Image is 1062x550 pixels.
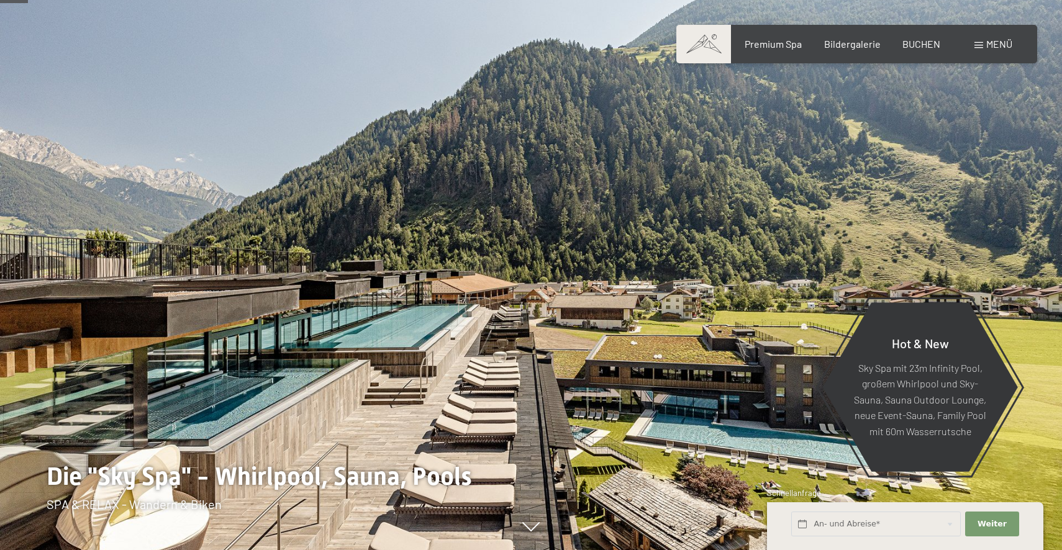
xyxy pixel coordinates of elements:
[822,302,1019,472] a: Hot & New Sky Spa mit 23m Infinity Pool, großem Whirlpool und Sky-Sauna, Sauna Outdoor Lounge, ne...
[986,38,1012,50] span: Menü
[824,38,881,50] a: Bildergalerie
[902,38,940,50] a: BUCHEN
[892,335,949,350] span: Hot & New
[978,518,1007,530] span: Weiter
[745,38,802,50] a: Premium Spa
[767,488,821,498] span: Schnellanfrage
[853,359,987,439] p: Sky Spa mit 23m Infinity Pool, großem Whirlpool und Sky-Sauna, Sauna Outdoor Lounge, neue Event-S...
[965,512,1019,537] button: Weiter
